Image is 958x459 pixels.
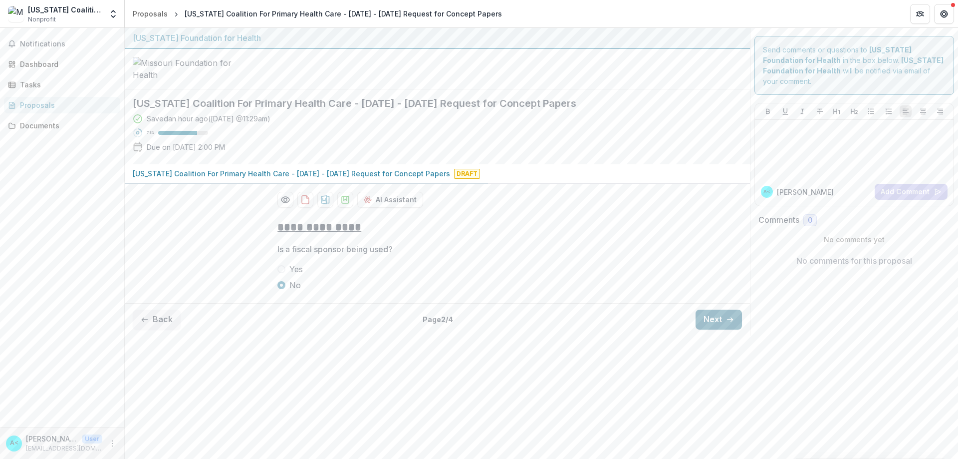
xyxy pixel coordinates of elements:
[883,105,895,117] button: Ordered List
[106,4,120,24] button: Open entity switcher
[26,444,102,453] p: [EMAIL_ADDRESS][DOMAIN_NAME]
[423,314,453,325] p: Page 2 / 4
[777,187,834,197] p: [PERSON_NAME]
[147,129,154,136] p: 78 %
[763,189,770,194] div: Amanda Keilholz <akeilholz@mo-pca.org>
[917,105,929,117] button: Align Center
[762,105,774,117] button: Bold
[20,100,112,110] div: Proposals
[4,76,120,93] a: Tasks
[28,4,102,15] div: [US_STATE] Coalition For Primary Health Care
[934,4,954,24] button: Get Help
[337,192,353,208] button: download-proposal
[831,105,843,117] button: Heading 1
[133,168,450,179] p: [US_STATE] Coalition For Primary Health Care - [DATE] - [DATE] Request for Concept Papers
[20,120,112,131] div: Documents
[696,310,742,330] button: Next
[147,113,270,124] div: Saved an hour ago ( [DATE] @ 11:29am )
[277,243,393,255] p: Is a fiscal sponsor being used?
[82,435,102,444] p: User
[133,97,726,109] h2: [US_STATE] Coalition For Primary Health Care - [DATE] - [DATE] Request for Concept Papers
[900,105,912,117] button: Align Left
[848,105,860,117] button: Heading 2
[779,105,791,117] button: Underline
[297,192,313,208] button: download-proposal
[129,6,172,21] a: Proposals
[4,117,120,134] a: Documents
[758,234,951,245] p: No comments yet
[133,310,181,330] button: Back
[129,6,506,21] nav: breadcrumb
[796,105,808,117] button: Italicize
[20,79,112,90] div: Tasks
[26,434,78,444] p: [PERSON_NAME] <[EMAIL_ADDRESS][DOMAIN_NAME]>
[814,105,826,117] button: Strike
[317,192,333,208] button: download-proposal
[20,40,116,48] span: Notifications
[133,32,742,44] div: [US_STATE] Foundation for Health
[4,56,120,72] a: Dashboard
[10,440,18,447] div: Amanda Keilholz <akeilholz@mo-pca.org>
[910,4,930,24] button: Partners
[808,216,812,225] span: 0
[277,192,293,208] button: Preview 9c8058de-97dc-45c1-92a1-db1e9b17135d-0.pdf
[865,105,877,117] button: Bullet List
[875,184,948,200] button: Add Comment
[133,8,168,19] div: Proposals
[133,57,233,81] img: Missouri Foundation for Health
[4,97,120,113] a: Proposals
[454,169,480,179] span: Draft
[147,142,225,152] p: Due on [DATE] 2:00 PM
[796,255,912,267] p: No comments for this proposal
[289,263,303,275] span: Yes
[28,15,56,24] span: Nonprofit
[20,59,112,69] div: Dashboard
[934,105,946,117] button: Align Right
[357,192,423,208] button: AI Assistant
[106,438,118,450] button: More
[8,6,24,22] img: Missouri Coalition For Primary Health Care
[754,36,955,95] div: Send comments or questions to in the box below. will be notified via email of your comment.
[289,279,301,291] span: No
[185,8,502,19] div: [US_STATE] Coalition For Primary Health Care - [DATE] - [DATE] Request for Concept Papers
[758,215,799,225] h2: Comments
[4,36,120,52] button: Notifications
